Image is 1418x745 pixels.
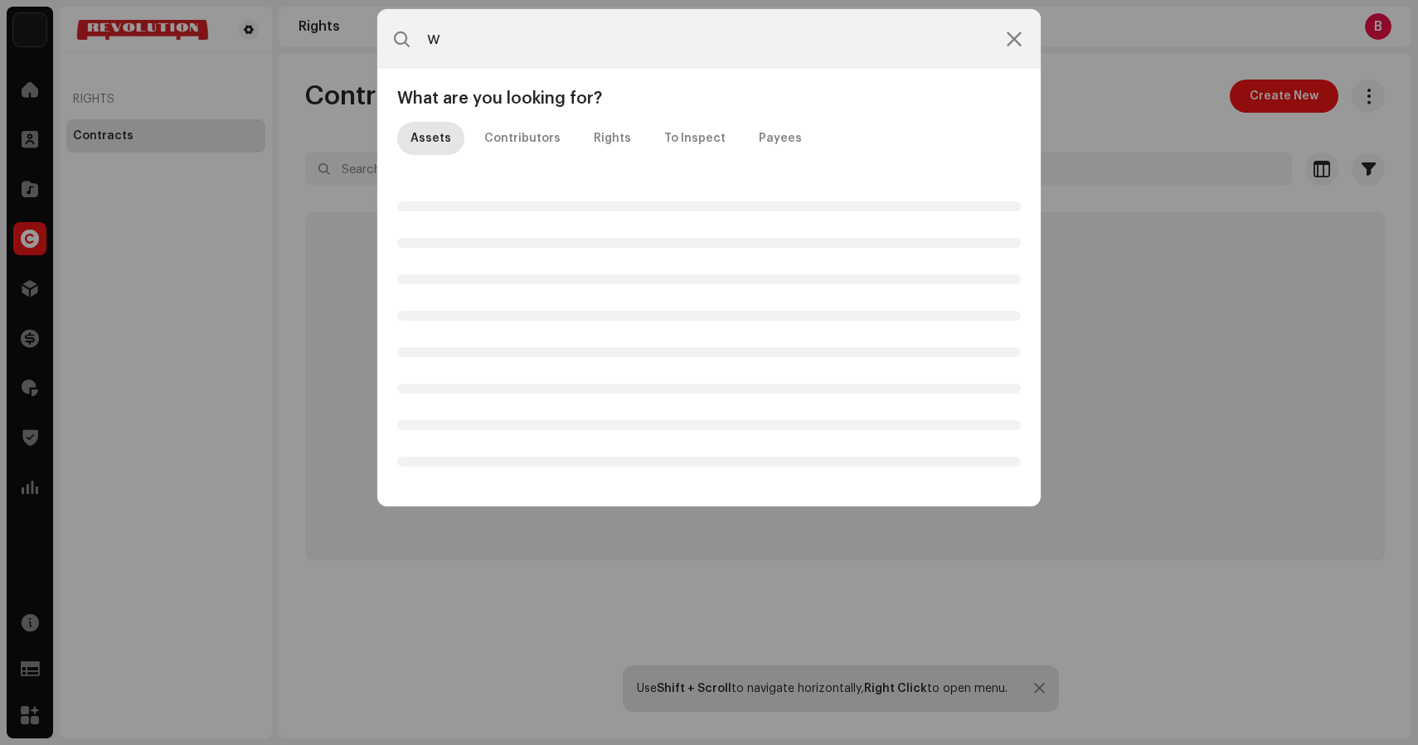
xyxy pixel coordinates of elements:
div: To Inspect [664,122,726,155]
div: Contributors [484,122,561,155]
div: Rights [594,122,631,155]
input: Search [377,9,1041,69]
div: What are you looking for? [391,89,1027,109]
div: Payees [759,122,802,155]
div: Assets [410,122,451,155]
